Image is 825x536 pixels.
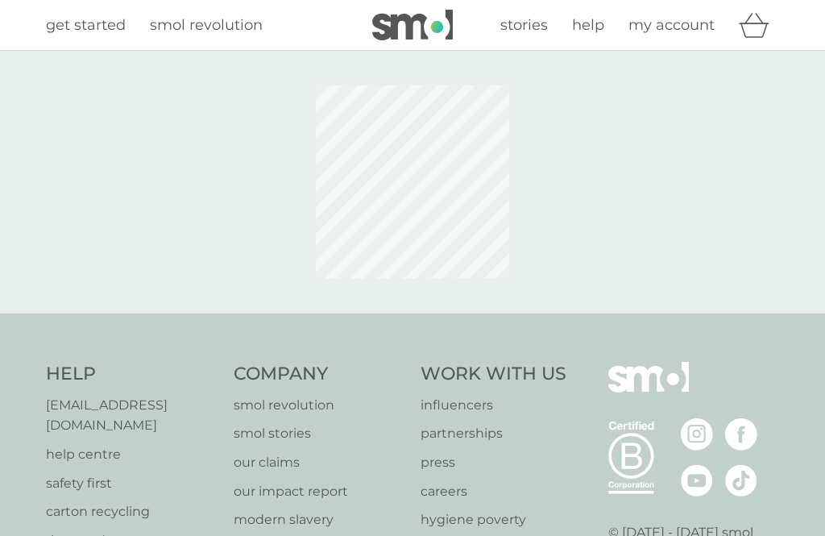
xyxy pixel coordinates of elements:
[150,16,263,34] span: smol revolution
[46,362,218,387] h4: Help
[46,14,126,37] a: get started
[725,418,757,451] img: visit the smol Facebook page
[628,14,715,37] a: my account
[234,423,405,444] a: smol stories
[628,16,715,34] span: my account
[608,362,689,417] img: smol
[681,418,713,451] img: visit the smol Instagram page
[739,9,779,41] div: basket
[234,362,405,387] h4: Company
[46,16,126,34] span: get started
[46,473,218,494] a: safety first
[46,444,218,465] a: help centre
[681,464,713,497] img: visit the smol Youtube page
[46,501,218,522] a: carton recycling
[421,395,566,416] a: influencers
[421,509,566,530] a: hygiene poverty
[234,481,405,502] a: our impact report
[46,395,218,436] a: [EMAIL_ADDRESS][DOMAIN_NAME]
[421,423,566,444] a: partnerships
[150,14,263,37] a: smol revolution
[421,481,566,502] a: careers
[421,452,566,473] a: press
[500,16,548,34] span: stories
[572,16,604,34] span: help
[725,464,757,497] img: visit the smol Tiktok page
[572,14,604,37] a: help
[372,10,453,40] img: smol
[234,452,405,473] a: our claims
[421,362,566,387] h4: Work With Us
[234,395,405,416] a: smol revolution
[500,14,548,37] a: stories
